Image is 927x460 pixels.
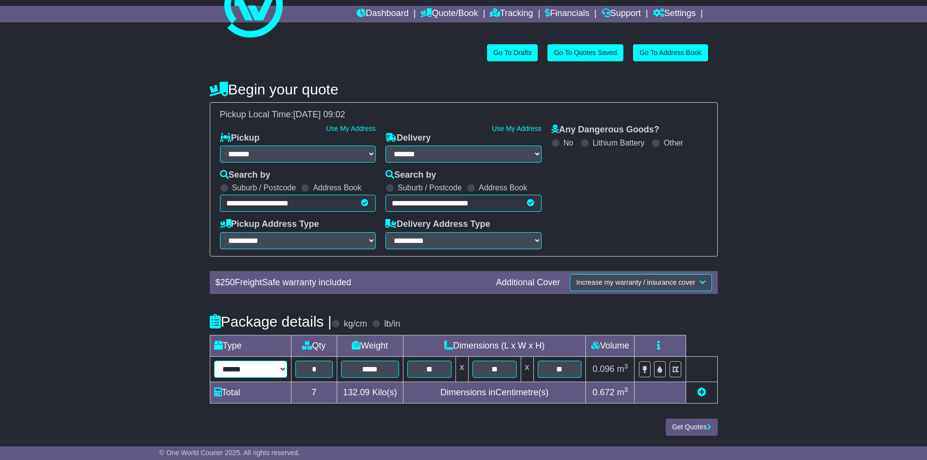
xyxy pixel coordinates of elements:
sup: 3 [624,363,628,370]
a: Financials [545,6,589,22]
a: Use My Address [492,125,542,132]
td: Type [210,335,291,356]
td: Weight [337,335,403,356]
td: x [455,356,468,382]
a: Tracking [490,6,533,22]
span: m [617,387,628,397]
a: Add new item [697,387,706,397]
a: Settings [653,6,696,22]
label: kg/cm [344,319,367,330]
h4: Begin your quote [210,81,718,97]
a: Go To Quotes Saved [547,44,623,61]
span: 0.672 [593,387,615,397]
label: Delivery Address Type [385,219,490,230]
td: 7 [291,382,337,403]
label: Pickup Address Type [220,219,319,230]
label: Other [664,138,683,147]
label: No [563,138,573,147]
sup: 3 [624,386,628,393]
td: Volume [586,335,635,356]
td: x [521,356,533,382]
a: Dashboard [357,6,409,22]
a: Go To Address Book [633,44,708,61]
a: Quote/Book [420,6,478,22]
label: Suburb / Postcode [398,183,462,192]
span: [DATE] 09:02 [293,110,345,119]
h4: Package details | [210,313,332,330]
button: Increase my warranty / insurance cover [570,274,711,291]
span: Increase my warranty / insurance cover [576,278,695,286]
td: Qty [291,335,337,356]
a: Go To Drafts [487,44,538,61]
a: Support [601,6,641,22]
label: Any Dangerous Goods? [551,125,659,135]
label: Search by [220,170,271,181]
label: Lithium Battery [593,138,645,147]
a: Use My Address [326,125,376,132]
span: m [617,364,628,374]
label: Address Book [479,183,527,192]
td: Dimensions (L x W x H) [403,335,586,356]
button: Get Quotes [666,419,718,436]
td: Dimensions in Centimetre(s) [403,382,586,403]
span: 132.09 [343,387,370,397]
label: Delivery [385,133,431,144]
label: Search by [385,170,436,181]
label: Pickup [220,133,260,144]
span: © One World Courier 2025. All rights reserved. [160,449,300,457]
span: 0.096 [593,364,615,374]
td: Kilo(s) [337,382,403,403]
label: Suburb / Postcode [232,183,296,192]
div: $ FreightSafe warranty included [211,277,491,288]
label: lb/in [384,319,400,330]
div: Additional Cover [491,277,565,288]
div: Pickup Local Time: [215,110,712,120]
label: Address Book [313,183,362,192]
span: 250 [220,277,235,287]
td: Total [210,382,291,403]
